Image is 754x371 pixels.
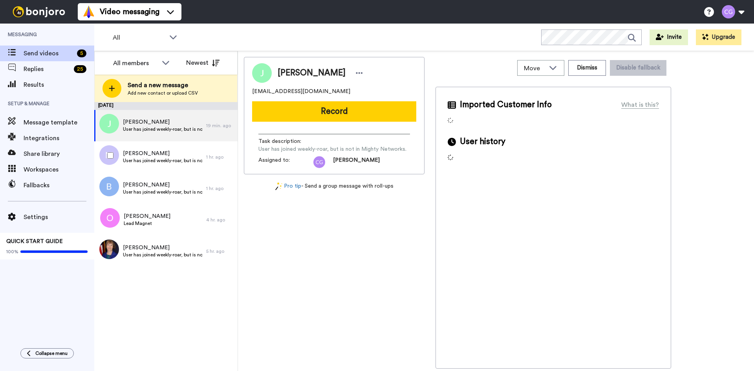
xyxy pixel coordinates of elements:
span: Replies [24,64,71,74]
span: Settings [24,212,94,222]
img: b.png [99,177,119,196]
span: Add new contact or upload CSV [128,90,198,96]
img: vm-color.svg [82,5,95,18]
div: 1 hr. ago [206,185,234,192]
span: [PERSON_NAME] [278,67,346,79]
span: All [113,33,165,42]
a: Pro tip [275,182,301,190]
button: Invite [650,29,688,45]
div: [DATE] [94,102,238,110]
img: cg.png [313,156,325,168]
button: Record [252,101,416,122]
span: User has joined weekly-roar, but is not in Mighty Networks. [123,157,202,164]
span: Send a new message [128,80,198,90]
div: All members [113,58,158,68]
div: 25 [74,65,86,73]
span: Video messaging [100,6,159,17]
div: What is this? [621,100,659,110]
span: 100% [6,249,18,255]
div: 19 min. ago [206,122,234,129]
span: Message template [24,118,94,127]
img: o.png [100,208,120,228]
div: - Send a group message with roll-ups [244,182,425,190]
span: Fallbacks [24,181,94,190]
span: [PERSON_NAME] [123,181,202,189]
span: Results [24,80,94,90]
img: bj-logo-header-white.svg [9,6,68,17]
span: User has joined weekly-roar, but is not in Mighty Networks. [258,145,406,153]
img: magic-wand.svg [275,182,282,190]
span: [EMAIL_ADDRESS][DOMAIN_NAME] [252,88,350,95]
div: 4 hr. ago [206,217,234,223]
img: Image of Josh [252,63,272,83]
span: [PERSON_NAME] [123,118,202,126]
button: Dismiss [568,60,606,76]
span: Move [524,64,545,73]
span: Share library [24,149,94,159]
img: j.png [99,114,119,133]
span: User has joined weekly-roar, but is not in Mighty Networks. [123,126,202,132]
span: Workspaces [24,165,94,174]
div: 5 [77,49,86,57]
span: Assigned to: [258,156,313,168]
span: QUICK START GUIDE [6,239,63,244]
button: Newest [180,55,225,71]
div: 1 hr. ago [206,154,234,160]
span: Collapse menu [35,350,68,356]
span: [PERSON_NAME] [124,212,170,220]
button: Collapse menu [20,348,74,358]
span: [PERSON_NAME] [123,244,202,252]
span: User has joined weekly-roar, but is not in Mighty Networks. [123,252,202,258]
span: User has joined weekly-roar, but is not in Mighty Networks. [123,189,202,195]
span: Send videos [24,49,74,58]
span: Task description : [258,137,313,145]
span: Imported Customer Info [460,99,552,111]
span: Integrations [24,133,94,143]
span: [PERSON_NAME] [333,156,380,168]
img: 3cd8fe08-5ac0-4634-ab1a-6ef55ecab2e1.jpg [99,239,119,259]
div: 5 hr. ago [206,248,234,254]
span: Lead Magnet [124,220,170,227]
span: [PERSON_NAME] [123,150,202,157]
span: User history [460,136,505,148]
button: Disable fallback [610,60,666,76]
button: Upgrade [696,29,741,45]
